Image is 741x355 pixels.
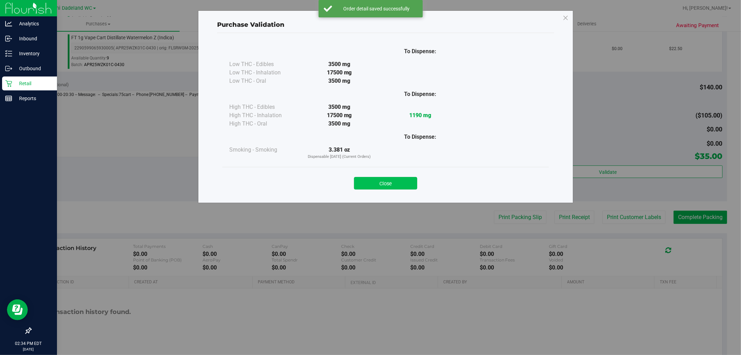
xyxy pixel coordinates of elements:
div: High THC - Inhalation [229,111,299,120]
p: Inbound [12,34,54,43]
div: 3500 mg [299,77,380,85]
div: To Dispense: [380,90,461,98]
iframe: Resource center [7,299,28,320]
p: Analytics [12,19,54,28]
inline-svg: Inventory [5,50,12,57]
inline-svg: Retail [5,80,12,87]
div: 3.381 oz [299,146,380,160]
p: Outbound [12,64,54,73]
p: [DATE] [3,347,54,352]
div: Low THC - Edibles [229,60,299,68]
div: 17500 mg [299,111,380,120]
inline-svg: Analytics [5,20,12,27]
div: 17500 mg [299,68,380,77]
inline-svg: Inbound [5,35,12,42]
div: 3500 mg [299,60,380,68]
p: 02:34 PM EDT [3,340,54,347]
div: High THC - Edibles [229,103,299,111]
p: Inventory [12,49,54,58]
span: Purchase Validation [217,21,285,29]
inline-svg: Reports [5,95,12,102]
div: Smoking - Smoking [229,146,299,154]
inline-svg: Outbound [5,65,12,72]
p: Dispensable [DATE] (Current Orders) [299,154,380,160]
div: Order detail saved successfully [336,5,418,12]
button: Close [354,177,417,189]
div: Low THC - Inhalation [229,68,299,77]
div: High THC - Oral [229,120,299,128]
div: To Dispense: [380,133,461,141]
strong: 1190 mg [409,112,431,119]
p: Reports [12,94,54,103]
div: Low THC - Oral [229,77,299,85]
p: Retail [12,79,54,88]
div: To Dispense: [380,47,461,56]
div: 3500 mg [299,103,380,111]
div: 3500 mg [299,120,380,128]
